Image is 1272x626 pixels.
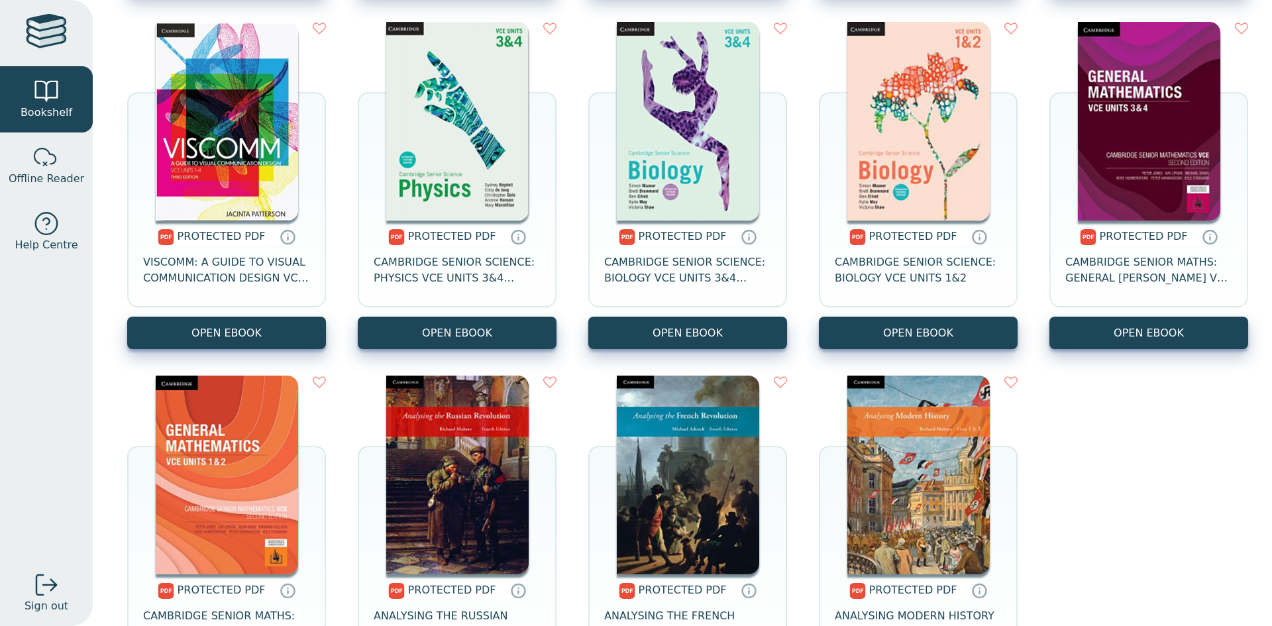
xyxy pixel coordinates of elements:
[639,584,727,596] span: PROTECTED PDF
[408,584,496,596] span: PROTECTED PDF
[1065,254,1232,286] span: CAMBRIDGE SENIOR MATHS: GENERAL [PERSON_NAME] VCE UNITS 3&4
[619,229,635,245] img: pdf.svg
[869,584,957,596] span: PROTECTED PDF
[971,582,987,598] a: Protected PDFs cannot be printed, copied or shared. They can be accessed online through Education...
[21,105,72,121] span: Bookshelf
[156,376,298,574] img: 7427b572-0d0b-412c-8762-bae5e50f5011.jpg
[158,229,174,245] img: pdf.svg
[617,376,759,574] img: ba7d8ef9-f378-49a4-b356-fe25c63e6559.jpg
[847,22,990,221] img: 93c11a0d-4548-446d-abd9-753b36058e1c.jpg
[847,376,990,574] img: 4cb33e09-dd48-4cb5-a0d6-449fd0198c5b.jpg
[1080,229,1096,245] img: pdf.svg
[156,22,298,221] img: c38d1fcb-1682-48ce-9bd7-a59333e40c45.png
[408,230,496,242] span: PROTECTED PDF
[1078,22,1220,221] img: b51c9fc7-31fd-4d5b-8be6-3f7da7fcc9ed.jpg
[510,582,526,598] a: Protected PDFs cannot be printed, copied or shared. They can be accessed online through Education...
[639,230,727,242] span: PROTECTED PDF
[374,254,541,286] span: CAMBRIDGE SENIOR SCIENCE: PHYSICS VCE UNITS 3&4 STUDENT BOOK + EBOOK
[835,254,1002,286] span: CAMBRIDGE SENIOR SCIENCE: BIOLOGY VCE UNITS 1&2
[849,229,866,245] img: pdf.svg
[510,229,526,244] a: Protected PDFs cannot be printed, copied or shared. They can be accessed online through Education...
[178,584,266,596] span: PROTECTED PDF
[741,582,757,598] a: Protected PDFs cannot be printed, copied or shared. They can be accessed online through Education...
[158,583,174,599] img: pdf.svg
[280,582,295,598] a: Protected PDFs cannot be printed, copied or shared. They can be accessed online through Education...
[388,583,405,599] img: pdf.svg
[741,229,757,244] a: Protected PDFs cannot be printed, copied or shared. They can be accessed online through Education...
[1049,317,1248,349] a: OPEN EBOOK
[127,317,326,349] a: OPEN EBOOK
[869,230,957,242] span: PROTECTED PDF
[819,317,1018,349] a: OPEN EBOOK
[617,22,759,221] img: 7f2a0c1b-9e99-4551-8352-ef26904edd1f.jpg
[280,229,295,244] a: Protected PDFs cannot be printed, copied or shared. They can be accessed online through Education...
[388,229,405,245] img: pdf.svg
[358,317,556,349] a: OPEN EBOOK
[604,254,771,286] span: CAMBRIDGE SENIOR SCIENCE: BIOLOGY VCE UNITS 3&4 STUDENT BOOK + EBOOK
[588,317,787,349] a: OPEN EBOOK
[386,376,529,574] img: 5ab78e46-36f4-446b-b6eb-720fcb88ebc9.jpg
[971,229,987,244] a: Protected PDFs cannot be printed, copied or shared. They can be accessed online through Education...
[9,171,84,187] span: Offline Reader
[15,237,78,253] span: Help Centre
[849,583,866,599] img: pdf.svg
[25,598,68,614] span: Sign out
[1100,230,1188,242] span: PROTECTED PDF
[386,22,529,221] img: bd4acd09-dcb1-42a3-b94d-6409485759b7.png
[143,254,310,286] span: VISCOMM: A GUIDE TO VISUAL COMMUNICATION DESIGN VCE UNITS 1-4 TEXTBOOK + EBOOK 3E
[1202,229,1218,244] a: Protected PDFs cannot be printed, copied or shared. They can be accessed online through Education...
[178,230,266,242] span: PROTECTED PDF
[619,583,635,599] img: pdf.svg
